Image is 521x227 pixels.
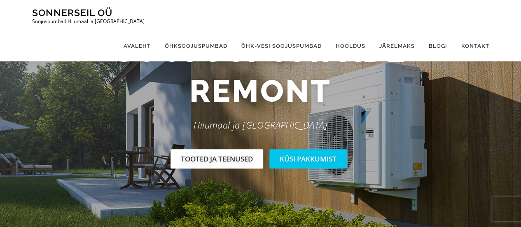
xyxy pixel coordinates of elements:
p: Hiiumaal ja [GEOGRAPHIC_DATA] [26,117,495,133]
a: Blogi [422,30,454,61]
span: remont [189,71,332,111]
a: Tooted ja teenused [171,149,263,168]
a: Õhksoojuspumbad [158,30,234,61]
a: Kontakt [454,30,489,61]
p: Soojuspumbad Hiiumaal ja [GEOGRAPHIC_DATA] [32,19,145,24]
a: Küsi pakkumist [269,149,347,168]
a: Avaleht [117,30,158,61]
h2: Soojuspumpade [26,31,495,111]
a: Hooldus [329,30,372,61]
a: Õhk-vesi soojuspumbad [234,30,329,61]
a: Sonnerseil OÜ [32,7,112,18]
a: Järelmaks [372,30,422,61]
